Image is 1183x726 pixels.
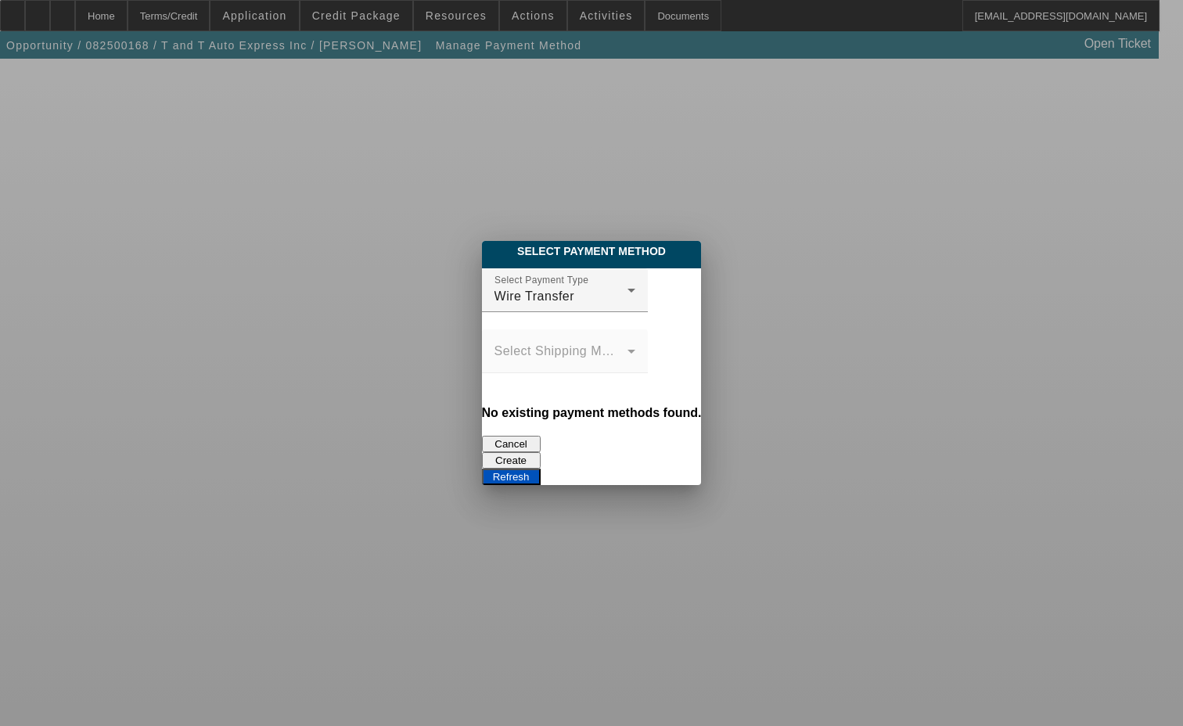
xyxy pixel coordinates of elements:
[482,469,541,485] button: Refresh
[494,289,575,303] span: Wire Transfer
[482,436,541,452] button: Cancel
[494,275,588,286] mat-label: Select Payment Type
[494,344,635,358] mat-label: Select Shipping Method
[494,245,690,257] span: Select Payment Method
[482,403,702,423] p: No existing payment methods found.
[482,452,541,469] button: Create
